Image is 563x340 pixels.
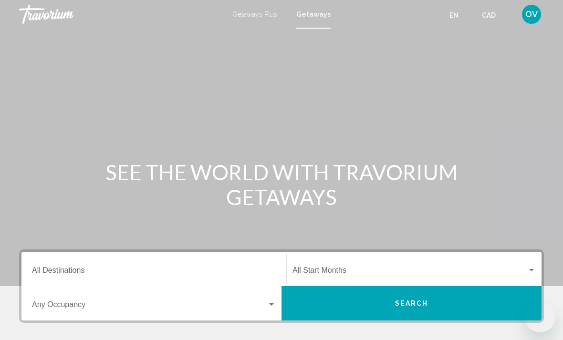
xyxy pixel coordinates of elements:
iframe: Button to launch messaging window [525,302,555,332]
button: Change currency [482,8,505,22]
a: Travorium [19,5,223,24]
span: en [449,11,459,19]
button: User Menu [519,4,544,24]
span: CAD [482,11,496,19]
span: Search [395,300,428,308]
button: Search [281,286,542,320]
a: Getaways Plus [232,10,277,18]
button: Change language [449,8,468,22]
h1: SEE THE WORLD WITH TRAVORIUM GETAWAYS [103,160,460,209]
div: Search widget [21,252,542,320]
a: Getaways [296,10,331,18]
span: OV [525,10,538,19]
